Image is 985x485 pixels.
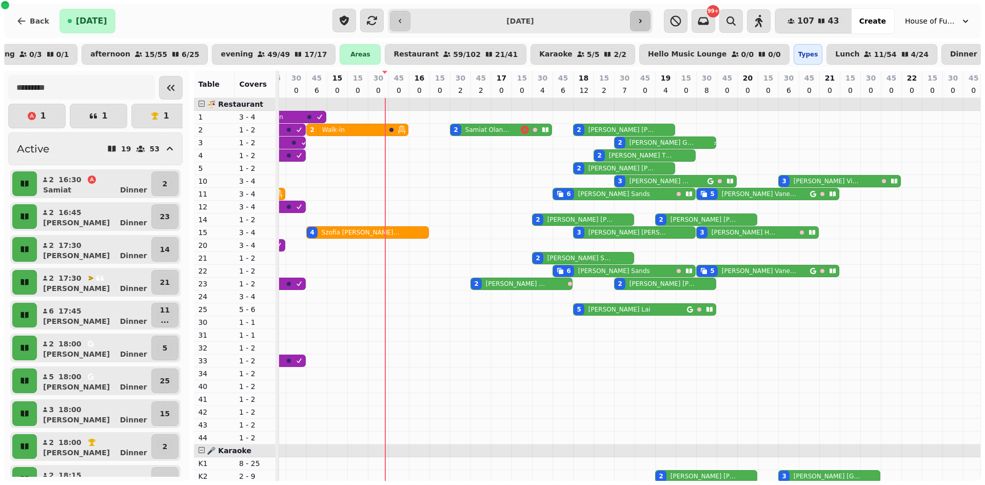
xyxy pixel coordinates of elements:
[866,73,876,83] p: 30
[415,85,423,95] p: 0
[58,437,82,448] p: 18:00
[159,76,183,100] button: Collapse sidebar
[239,138,272,148] p: 1 - 2
[58,240,82,250] p: 17:30
[579,73,588,83] p: 18
[76,17,107,25] span: [DATE]
[239,163,272,173] p: 1 - 2
[151,204,179,229] button: 23
[198,471,231,481] p: K2
[198,163,231,173] p: 5
[312,85,321,95] p: 6
[239,433,272,443] p: 1 - 2
[48,306,54,316] p: 6
[648,50,727,59] p: Hello Music Lounge
[710,267,714,275] div: 5
[239,215,272,225] p: 1 - 2
[239,381,272,392] p: 1 - 2
[151,336,179,360] button: 5
[558,73,568,83] p: 45
[659,216,663,224] div: 2
[768,51,781,58] p: 0 / 0
[267,51,290,58] p: 49 / 49
[39,303,149,327] button: 617:45[PERSON_NAME]Dinner
[120,218,147,228] p: Dinner
[239,125,272,135] p: 1 - 2
[702,85,711,95] p: 8
[614,51,626,58] p: 2 / 2
[775,9,852,33] button: 10743
[120,382,147,392] p: Dinner
[517,73,527,83] p: 15
[160,409,170,419] p: 15
[43,283,110,294] p: [PERSON_NAME]
[58,207,82,218] p: 16:45
[239,80,267,88] span: Covers
[332,73,342,83] p: 15
[198,279,231,289] p: 23
[58,372,82,382] p: 18:00
[239,458,272,469] p: 8 - 25
[764,85,772,95] p: 0
[160,211,170,222] p: 23
[312,73,322,83] p: 45
[70,104,127,128] button: 1
[907,73,917,83] p: 22
[239,394,272,404] p: 1 - 2
[949,85,957,95] p: 0
[639,44,790,65] button: Hello Music Lounge0/00/0
[291,73,301,83] p: 30
[435,73,445,83] p: 15
[859,17,886,25] span: Create
[641,85,649,95] p: 0
[239,253,272,263] p: 1 - 2
[198,125,231,135] p: 2
[39,204,149,229] button: 216:45[PERSON_NAME]Dinner
[874,51,896,58] p: 11 / 54
[120,415,147,425] p: Dinner
[43,349,110,359] p: [PERSON_NAME]
[198,266,231,276] p: 22
[600,85,608,95] p: 2
[239,292,272,302] p: 3 - 4
[198,215,231,225] p: 14
[8,104,66,128] button: 1
[198,394,231,404] p: 41
[547,216,614,224] p: [PERSON_NAME] [PERSON_NAME]
[151,303,179,327] button: 11...
[599,73,609,83] p: 15
[566,267,570,275] div: 6
[538,85,546,95] p: 4
[969,73,978,83] p: 45
[578,267,650,275] p: [PERSON_NAME] Sands
[474,280,478,288] div: 2
[162,179,167,189] p: 2
[8,132,183,165] button: Active1953
[239,150,272,161] p: 1 - 2
[454,126,458,134] div: 2
[198,343,231,353] p: 32
[207,447,251,455] span: 🎤 Karaoke
[536,216,540,224] div: 2
[239,227,272,238] p: 3 - 4
[846,85,854,95] p: 0
[292,85,300,95] p: 0
[659,472,663,480] div: 2
[661,85,669,95] p: 4
[845,73,855,83] p: 15
[151,237,179,262] button: 14
[671,216,737,224] p: [PERSON_NAME] [PERSON_NAME]
[629,280,696,288] p: [PERSON_NAME] [PERSON_NAME]
[239,420,272,430] p: 1 - 2
[198,138,231,148] p: 3
[828,17,839,25] span: 43
[58,306,82,316] p: 17:45
[150,145,160,152] p: 53
[538,73,547,83] p: 30
[160,305,170,315] p: 11
[908,85,916,95] p: 0
[48,174,54,185] p: 2
[43,448,110,458] p: [PERSON_NAME]
[497,73,506,83] p: 17
[198,330,231,340] p: 31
